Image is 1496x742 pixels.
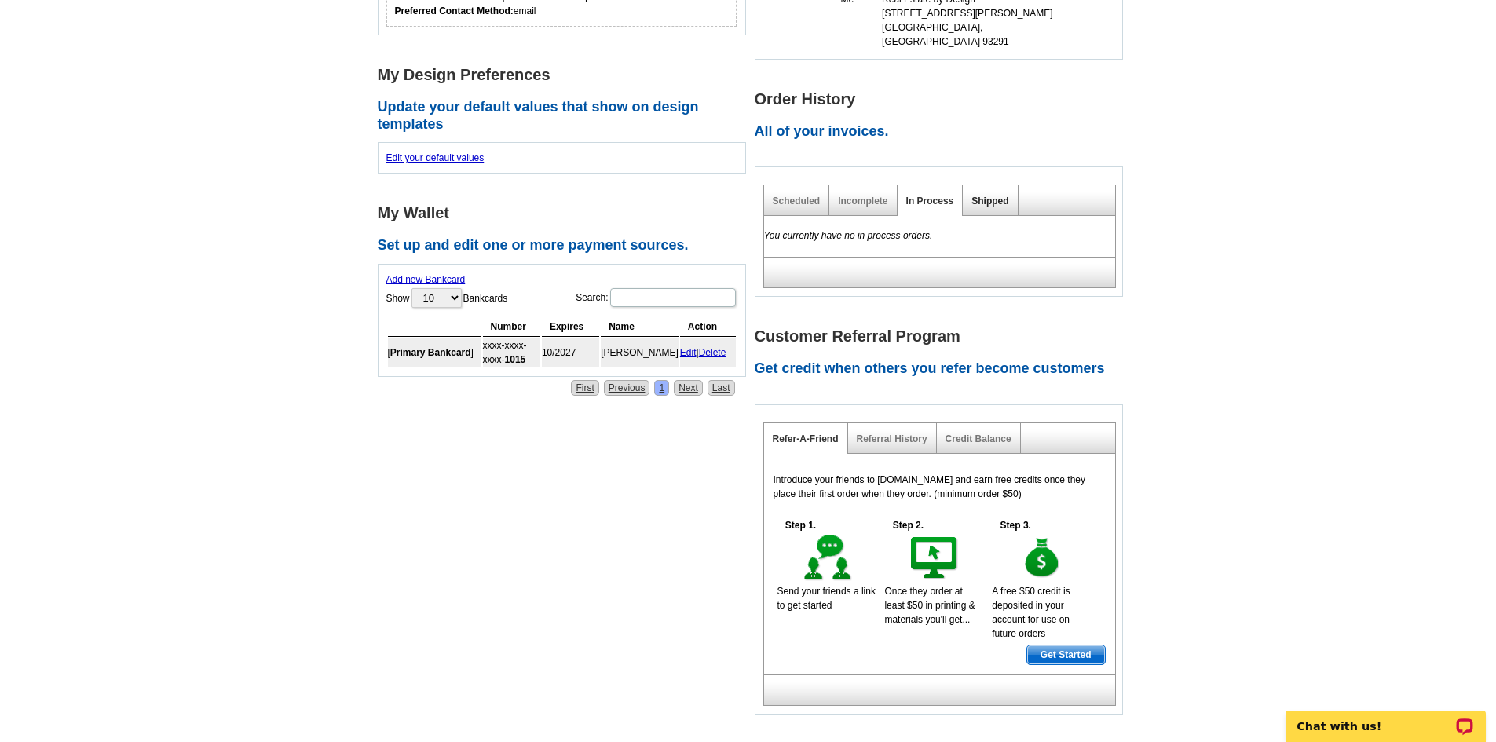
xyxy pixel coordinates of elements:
[992,518,1039,532] h5: Step 3.
[777,518,825,532] h5: Step 1.
[542,338,599,367] td: 10/2027
[884,586,975,625] span: Once they order at least $50 in printing & materials you'll get...
[386,152,485,163] a: Edit your default values
[992,586,1070,639] span: A free $50 credit is deposited in your account for use on future orders
[764,230,933,241] em: You currently have no in process orders.
[576,287,737,309] label: Search:
[411,288,462,308] select: ShowBankcards
[774,473,1106,501] p: Introduce your friends to [DOMAIN_NAME] and earn free credits once they place their first order w...
[946,433,1011,444] a: Credit Balance
[601,338,679,367] td: [PERSON_NAME]
[680,338,736,367] td: |
[838,196,887,207] a: Incomplete
[386,287,508,309] label: Show Bankcards
[571,380,598,396] a: First
[610,288,736,307] input: Search:
[755,91,1132,108] h1: Order History
[674,380,703,396] a: Next
[601,317,679,337] th: Name
[906,196,954,207] a: In Process
[801,532,855,584] img: step-1.gif
[390,347,471,358] b: Primary Bankcard
[699,347,726,358] a: Delete
[483,338,540,367] td: xxxx-xxxx-xxxx-
[777,586,876,611] span: Send your friends a link to get started
[1015,532,1070,584] img: step-3.gif
[604,380,650,396] a: Previous
[908,532,962,584] img: step-2.gif
[857,433,927,444] a: Referral History
[755,328,1132,345] h1: Customer Referral Program
[378,237,755,254] h2: Set up and edit one or more payment sources.
[773,196,821,207] a: Scheduled
[680,317,736,337] th: Action
[395,5,514,16] strong: Preferred Contact Method:
[483,317,540,337] th: Number
[755,123,1132,141] h2: All of your invoices.
[971,196,1008,207] a: Shipped
[654,380,669,396] a: 1
[773,433,839,444] a: Refer-A-Friend
[378,205,755,221] h1: My Wallet
[1027,645,1105,664] span: Get Started
[378,99,755,133] h2: Update your default values that show on design templates
[542,317,599,337] th: Expires
[378,67,755,83] h1: My Design Preferences
[884,518,931,532] h5: Step 2.
[505,354,526,365] strong: 1015
[1026,645,1106,665] a: Get Started
[386,274,466,285] a: Add new Bankcard
[708,380,735,396] a: Last
[388,338,481,367] td: [ ]
[1275,693,1496,742] iframe: LiveChat chat widget
[680,347,697,358] a: Edit
[755,360,1132,378] h2: Get credit when others you refer become customers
